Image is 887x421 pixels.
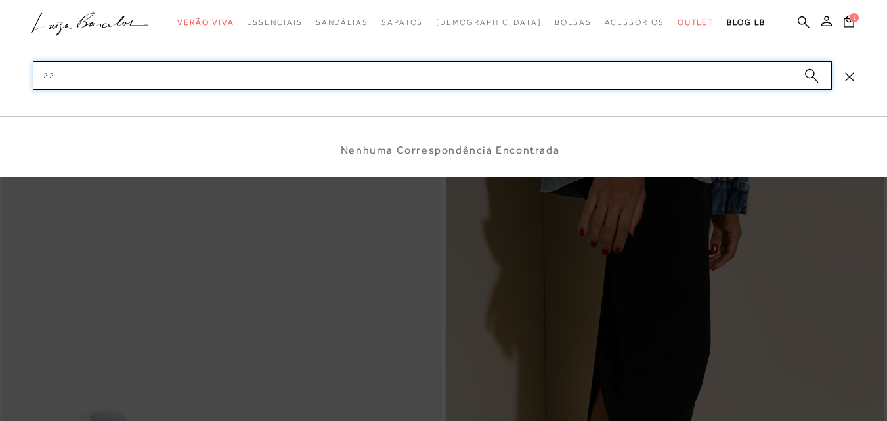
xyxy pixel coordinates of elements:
span: BLOG LB [727,18,765,27]
span: [DEMOGRAPHIC_DATA] [436,18,542,27]
span: 1 [850,13,859,22]
a: categoryNavScreenReaderText [177,11,234,35]
span: Essenciais [247,18,302,27]
a: categoryNavScreenReaderText [381,11,423,35]
li: Nenhuma Correspondência Encontrada [341,143,559,157]
a: BLOG LB [727,11,765,35]
span: Sandálias [316,18,368,27]
a: categoryNavScreenReaderText [678,11,714,35]
span: Sapatos [381,18,423,27]
span: Outlet [678,18,714,27]
input: Buscar. [33,61,832,90]
button: 1 [840,14,858,32]
span: Acessórios [605,18,664,27]
a: categoryNavScreenReaderText [316,11,368,35]
span: Verão Viva [177,18,234,27]
a: noSubCategoriesText [436,11,542,35]
span: Bolsas [555,18,592,27]
a: categoryNavScreenReaderText [555,11,592,35]
a: categoryNavScreenReaderText [247,11,302,35]
a: categoryNavScreenReaderText [605,11,664,35]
